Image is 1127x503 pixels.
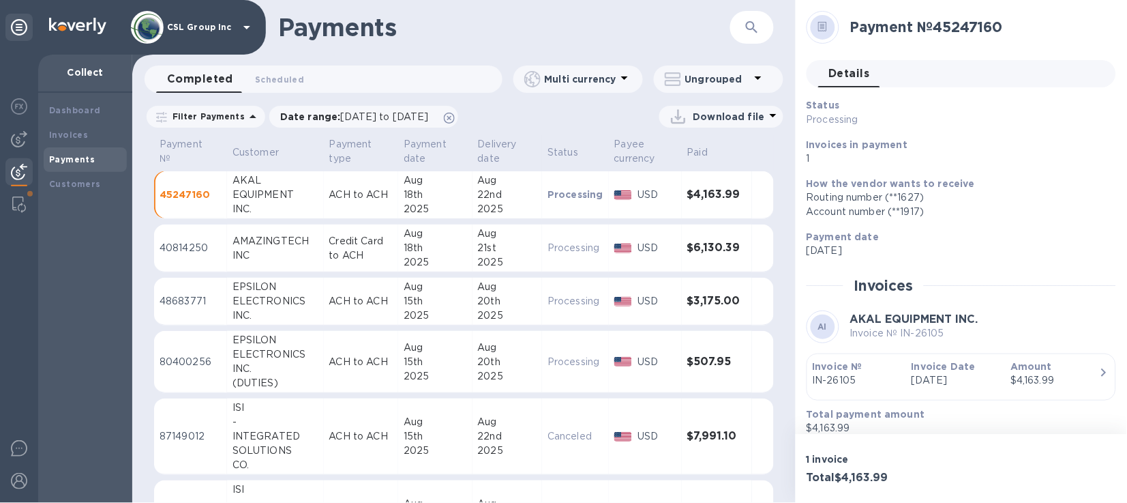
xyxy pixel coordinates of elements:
div: AMAZINGTECH [232,234,318,248]
h2: Payment № 45247160 [850,18,1105,35]
div: - [232,415,318,429]
p: IN-26105 [813,373,901,388]
b: How the vendor wants to receive [807,178,976,189]
p: 45247160 [160,188,222,201]
div: 2025 [404,308,467,323]
p: USD [637,241,676,255]
div: 2025 [404,369,467,384]
p: Processing [547,241,603,255]
div: 18th [404,241,467,255]
b: Invoices in payment [807,139,908,150]
div: AKAL [232,173,318,188]
p: Payment type [329,137,375,166]
p: Processing [547,188,603,201]
div: $4,163.99 [1011,373,1099,388]
div: ISI [232,401,318,415]
p: Canceled [547,429,603,444]
div: Date range:[DATE] to [DATE] [269,106,458,128]
p: Payment № [160,137,204,166]
p: [DATE] [807,244,1105,258]
img: USD [614,244,633,253]
b: AKAL EQUIPMENT INC. [850,313,978,326]
p: Collect [49,66,121,79]
div: ISI [232,483,318,497]
span: Customer [232,145,297,160]
img: USD [614,357,633,367]
div: EPSILON [232,333,318,347]
span: [DATE] to [DATE] [341,111,429,122]
p: Payment date [404,137,449,166]
h3: $7,991.10 [687,430,747,443]
p: 1 [807,152,1105,166]
p: 48683771 [160,294,222,308]
p: Paid [687,145,708,160]
div: Aug [404,280,467,294]
b: Dashboard [49,105,101,115]
span: Paid [687,145,726,160]
span: Scheduled [255,72,304,87]
span: Payee currency [614,137,676,166]
div: 15th [404,355,467,369]
img: USD [614,297,633,306]
div: Aug [478,415,537,429]
span: Status [547,145,596,160]
div: SOLUTIONS [232,444,318,458]
b: Invoices [49,130,88,140]
p: USD [637,355,676,369]
div: Aug [404,341,467,355]
div: 2025 [478,308,537,323]
div: INTEGRATED [232,429,318,444]
div: 2025 [478,255,537,270]
div: 22nd [478,429,537,444]
p: USD [637,429,676,444]
p: Credit Card to ACH [329,234,393,263]
div: 21st [478,241,537,255]
div: CO. [232,458,318,472]
b: Amount [1011,361,1053,372]
div: Aug [404,415,467,429]
span: Payment date [404,137,467,166]
p: USD [637,188,676,202]
b: Invoice Date [912,361,976,372]
p: ACH to ACH [329,429,393,444]
p: Customer [232,145,279,160]
div: 15th [404,429,467,444]
p: ACH to ACH [329,355,393,369]
div: 20th [478,294,537,308]
div: Aug [478,341,537,355]
div: 22nd [478,188,537,202]
p: Ungrouped [685,72,750,86]
p: ACH to ACH [329,188,393,202]
img: Logo [49,18,106,34]
div: 18th [404,188,467,202]
h3: Total $4,163.99 [807,472,956,485]
p: CSL Group Inc [167,23,235,32]
h2: Invoices [854,277,914,294]
p: Filter Payments [167,111,245,122]
span: Payment № [160,137,222,166]
p: 80400256 [160,355,222,369]
div: 15th [404,294,467,308]
p: Invoice № IN-26105 [850,326,978,341]
div: Account number (**1917) [807,205,1105,219]
div: EPSILON [232,280,318,294]
div: INC [232,248,318,263]
b: Payments [49,154,95,164]
b: Customers [49,179,101,189]
span: Details [829,64,870,83]
div: Aug [404,227,467,241]
p: Processing [807,113,1006,127]
div: Aug [478,227,537,241]
p: Delivery date [478,137,520,166]
b: Total payment amount [807,409,925,420]
p: 1 invoice [807,452,956,466]
div: Unpin categories [5,14,33,41]
img: USD [614,190,633,200]
img: Foreign exchange [11,98,27,115]
b: Invoice № [813,361,862,372]
p: ACH to ACH [329,294,393,308]
p: [DATE] [912,373,1000,388]
div: INC. [232,308,318,323]
p: Date range : [280,110,436,124]
p: Multi currency [545,72,616,86]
